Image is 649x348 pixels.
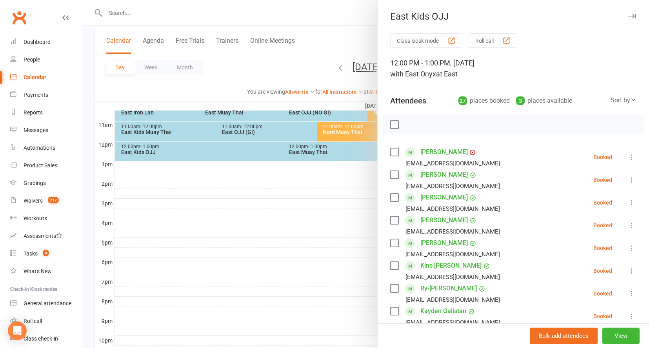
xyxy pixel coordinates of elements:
[405,158,500,169] div: [EMAIL_ADDRESS][DOMAIN_NAME]
[405,272,500,282] div: [EMAIL_ADDRESS][DOMAIN_NAME]
[10,174,83,192] a: Gradings
[10,330,83,348] a: Class kiosk mode
[405,181,500,191] div: [EMAIL_ADDRESS][DOMAIN_NAME]
[24,198,43,204] div: Waivers
[10,51,83,69] a: People
[420,146,468,158] a: [PERSON_NAME]
[390,95,426,106] div: Attendees
[24,215,47,221] div: Workouts
[24,250,38,257] div: Tasks
[593,154,612,160] div: Booked
[405,317,500,328] div: [EMAIL_ADDRESS][DOMAIN_NAME]
[10,104,83,121] a: Reports
[24,39,51,45] div: Dashboard
[48,197,59,203] span: 217
[10,192,83,210] a: Waivers 217
[405,204,500,214] div: [EMAIL_ADDRESS][DOMAIN_NAME]
[378,11,649,22] div: East Kids OJJ
[420,305,466,317] a: Kayden Galistan
[43,250,49,256] span: 9
[24,92,48,98] div: Payments
[593,291,612,296] div: Booked
[593,200,612,205] div: Booked
[593,268,612,274] div: Booked
[10,157,83,174] a: Product Sales
[10,86,83,104] a: Payments
[390,70,436,78] span: with East Onyx
[10,312,83,330] a: Roll call
[516,96,525,105] div: 3
[10,210,83,227] a: Workouts
[602,328,640,344] button: View
[611,95,636,105] div: Sort by
[420,169,468,181] a: [PERSON_NAME]
[9,8,29,27] a: Clubworx
[405,227,500,237] div: [EMAIL_ADDRESS][DOMAIN_NAME]
[530,328,598,344] button: Bulk add attendees
[436,70,458,78] span: at East
[8,321,27,340] div: Open Intercom Messenger
[593,314,612,319] div: Booked
[24,233,62,239] div: Assessments
[24,127,48,133] div: Messages
[420,237,468,249] a: [PERSON_NAME]
[420,191,468,204] a: [PERSON_NAME]
[10,263,83,280] a: What's New
[24,180,46,186] div: Gradings
[24,145,55,151] div: Automations
[390,33,462,48] button: Class kiosk mode
[469,33,517,48] button: Roll call
[10,33,83,51] a: Dashboard
[10,121,83,139] a: Messages
[405,249,500,259] div: [EMAIL_ADDRESS][DOMAIN_NAME]
[10,245,83,263] a: Tasks 9
[458,96,467,105] div: 27
[24,56,40,63] div: People
[516,95,572,106] div: places available
[420,282,477,295] a: Ry-[PERSON_NAME]
[420,214,468,227] a: [PERSON_NAME]
[24,318,42,324] div: Roll call
[593,245,612,251] div: Booked
[458,95,510,106] div: places booked
[420,259,482,272] a: Kins [PERSON_NAME]
[24,109,43,116] div: Reports
[10,227,83,245] a: Assessments
[24,268,52,274] div: What's New
[593,223,612,228] div: Booked
[390,58,636,80] div: 12:00 PM - 1:00 PM, [DATE]
[24,74,46,80] div: Calendar
[10,69,83,86] a: Calendar
[24,300,71,306] div: General attendance
[593,177,612,183] div: Booked
[24,162,57,169] div: Product Sales
[10,139,83,157] a: Automations
[10,295,83,312] a: General attendance kiosk mode
[24,335,58,342] div: Class check-in
[405,295,500,305] div: [EMAIL_ADDRESS][DOMAIN_NAME]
